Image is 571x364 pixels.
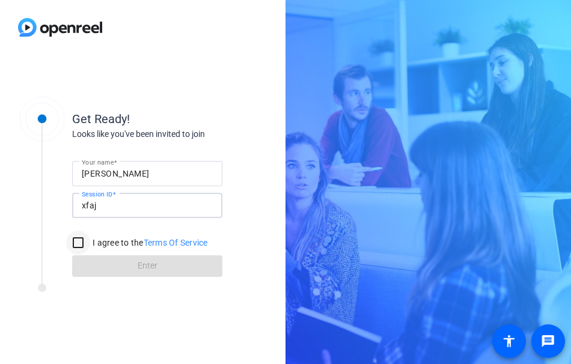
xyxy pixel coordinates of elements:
a: Terms Of Service [144,238,208,247]
mat-icon: message [541,334,555,348]
mat-icon: accessibility [502,334,516,348]
mat-label: Your name [82,159,114,166]
div: Get Ready! [72,110,313,128]
label: I agree to the [90,237,208,249]
div: Looks like you've been invited to join [72,128,313,141]
mat-label: Session ID [82,190,112,198]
